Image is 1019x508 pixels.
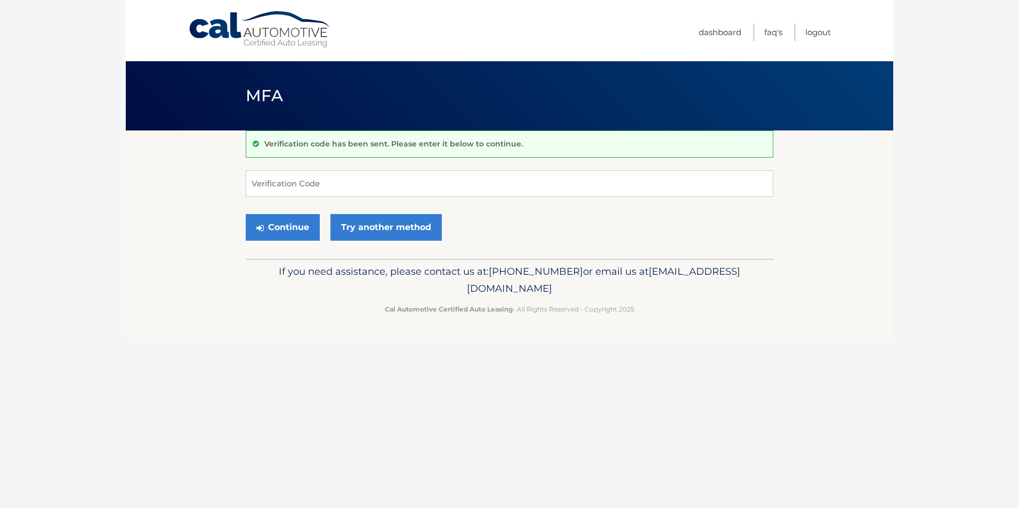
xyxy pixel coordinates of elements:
a: Logout [805,23,831,41]
p: Verification code has been sent. Please enter it below to continue. [264,139,523,149]
span: [EMAIL_ADDRESS][DOMAIN_NAME] [467,265,740,294]
p: - All Rights Reserved - Copyright 2025 [253,304,766,315]
input: Verification Code [246,170,773,197]
a: FAQ's [764,23,782,41]
strong: Cal Automotive Certified Auto Leasing [385,305,513,313]
a: Cal Automotive [188,11,332,48]
span: MFA [246,86,283,105]
a: Try another method [330,214,442,241]
a: Dashboard [699,23,741,41]
button: Continue [246,214,320,241]
span: [PHONE_NUMBER] [489,265,583,277]
p: If you need assistance, please contact us at: or email us at [253,263,766,297]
